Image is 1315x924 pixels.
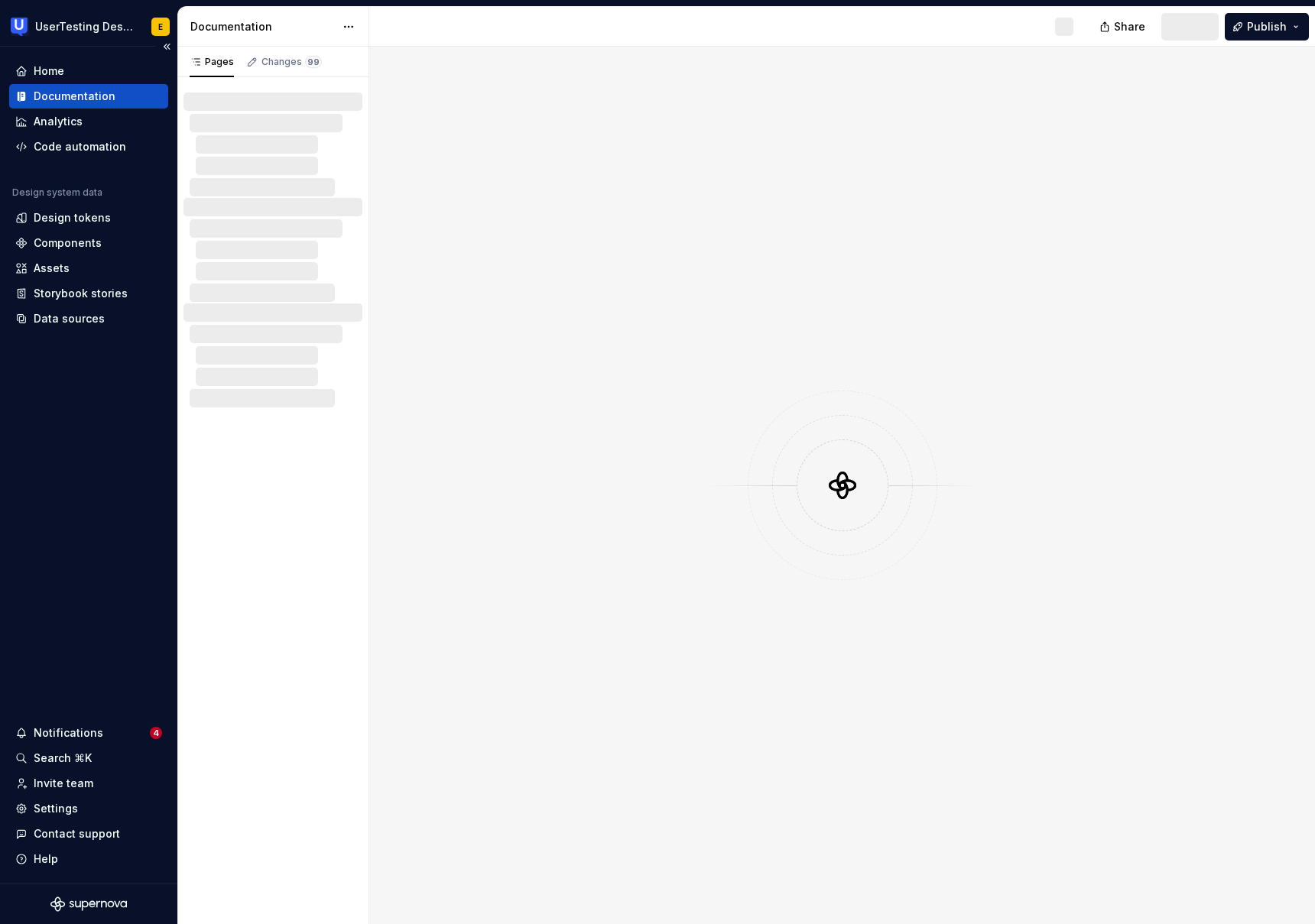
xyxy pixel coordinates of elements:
[3,10,174,43] button: UserTesting Design SystemE
[1247,19,1287,34] span: Publish
[34,261,70,276] div: Assets
[34,801,78,816] div: Settings
[34,851,58,867] div: Help
[35,19,133,34] div: UserTesting Design System
[9,256,168,280] a: Assets
[1225,13,1309,41] button: Publish
[9,721,168,745] button: Notifications4
[34,139,126,154] div: Code automation
[1092,13,1155,41] button: Share
[190,19,335,34] div: Documentation
[34,63,64,79] div: Home
[9,206,168,230] a: Design tokens
[9,231,168,255] a: Components
[34,235,102,251] div: Components
[305,56,322,68] span: 99
[9,84,168,109] a: Documentation
[34,114,83,129] div: Analytics
[34,776,93,791] div: Invite team
[34,286,128,301] div: Storybook stories
[158,21,163,33] div: E
[12,186,102,199] div: Design system data
[150,727,162,739] span: 4
[9,59,168,83] a: Home
[9,847,168,871] button: Help
[11,18,29,36] img: 41adf70f-fc1c-4662-8e2d-d2ab9c673b1b.png
[1114,19,1145,34] span: Share
[34,725,103,741] div: Notifications
[261,56,322,68] div: Changes
[34,210,111,225] div: Design tokens
[9,109,168,134] a: Analytics
[190,56,234,68] div: Pages
[9,306,168,331] a: Data sources
[34,89,115,104] div: Documentation
[9,796,168,821] a: Settings
[34,826,120,841] div: Contact support
[9,281,168,306] a: Storybook stories
[9,822,168,846] button: Contact support
[9,771,168,796] a: Invite team
[34,311,105,326] div: Data sources
[34,751,92,766] div: Search ⌘K
[50,896,127,912] svg: Supernova Logo
[9,135,168,159] a: Code automation
[156,36,177,57] button: Collapse sidebar
[9,746,168,770] button: Search ⌘K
